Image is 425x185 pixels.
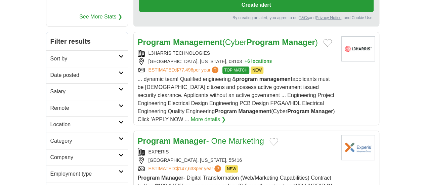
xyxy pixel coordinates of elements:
button: +6 locations [245,58,272,65]
span: ? [212,66,218,73]
button: Add to favorite jobs [269,138,278,146]
strong: Manager [311,108,333,114]
a: Sort by [46,50,128,67]
span: $147,633 [176,166,196,171]
div: [GEOGRAPHIC_DATA], [US_STATE], 08103 [138,58,336,65]
div: [GEOGRAPHIC_DATA], [US_STATE], 55416 [138,157,336,164]
a: See More Stats ❯ [79,13,122,21]
strong: Program [247,38,280,47]
strong: program [236,76,258,82]
a: T&Cs [299,15,309,20]
a: Program Manager- One Marketing [138,136,264,145]
span: ? [214,165,221,172]
a: More details ❯ [191,115,226,124]
a: EXPERIS [148,149,169,154]
a: Privacy Notice [315,15,341,20]
h2: Category [50,137,119,145]
span: $77,496 [176,67,193,73]
h2: Company [50,153,119,161]
h2: Location [50,121,119,129]
h2: Employment type [50,170,119,178]
a: Remote [46,100,128,116]
h2: Filter results [46,32,128,50]
h2: Date posted [50,71,119,79]
strong: Management [238,108,271,114]
span: NEW [251,66,263,74]
span: + [245,58,247,65]
a: L3HARRIS TECHNOLOGIES [148,50,210,56]
h2: Remote [50,104,119,112]
span: TOP MATCH [222,66,249,74]
button: Add to favorite jobs [323,39,332,47]
a: Employment type [46,166,128,182]
strong: Manager [173,136,206,145]
a: Company [46,149,128,166]
a: Program Management(CyberProgram Manager) [138,38,318,47]
strong: Program [287,108,309,114]
a: Salary [46,83,128,100]
a: ESTIMATED:$147,633per year? [148,165,223,173]
strong: Program [138,38,171,47]
a: Date posted [46,67,128,83]
h2: Sort by [50,55,119,63]
strong: Management [173,38,222,47]
h2: Salary [50,88,119,96]
a: Category [46,133,128,149]
div: By creating an alert, you agree to our and , and Cookie Use. [139,15,374,21]
strong: Program [215,108,237,114]
strong: Manager [282,38,315,47]
a: Location [46,116,128,133]
strong: Program [138,136,171,145]
img: Experis logo [341,135,375,160]
a: ESTIMATED:$77,496per year? [148,66,220,74]
span: ... dynamic team! Qualified engineering & applicants must be [DEMOGRAPHIC_DATA] citizens and poss... [138,76,335,122]
strong: Manager [161,175,183,181]
strong: management [259,76,292,82]
img: L3Harris Technologies logo [341,36,375,61]
span: NEW [225,165,238,173]
strong: Program [138,175,160,181]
